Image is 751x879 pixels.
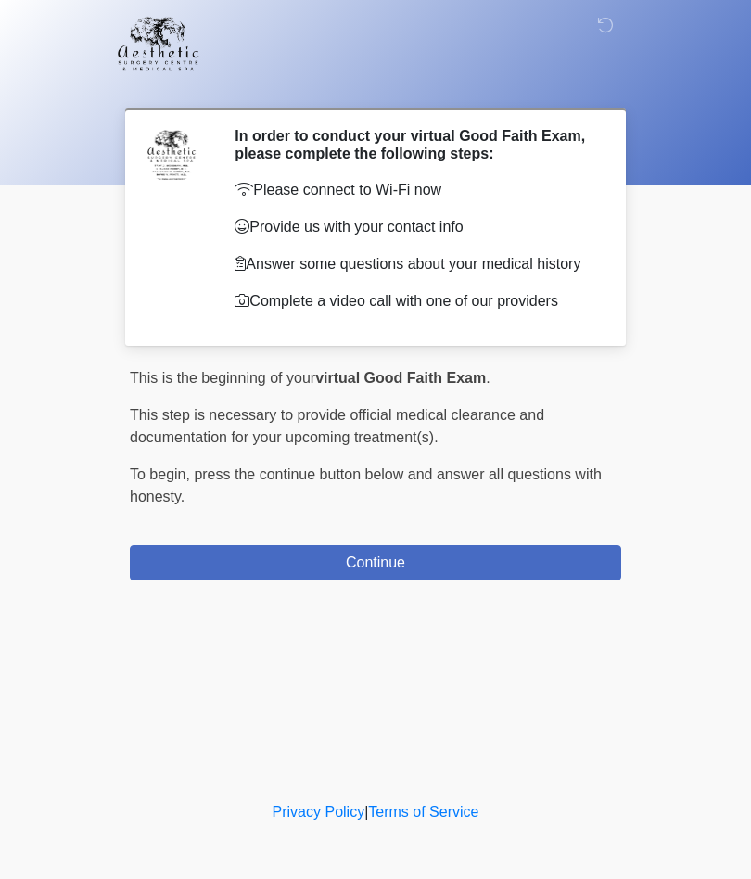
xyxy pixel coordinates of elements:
[235,290,593,312] p: Complete a video call with one of our providers
[235,179,593,201] p: Please connect to Wi-Fi now
[130,466,194,482] span: To begin,
[273,804,365,820] a: Privacy Policy
[364,804,368,820] a: |
[130,370,315,386] span: This is the beginning of your
[235,127,593,162] h2: In order to conduct your virtual Good Faith Exam, please complete the following steps:
[111,14,205,73] img: Aesthetic Surgery Centre, PLLC Logo
[130,407,544,445] span: This step is necessary to provide official medical clearance and documentation for your upcoming ...
[130,466,602,504] span: press the continue button below and answer all questions with honesty.
[235,216,593,238] p: Provide us with your contact info
[368,804,478,820] a: Terms of Service
[315,370,486,386] strong: virtual Good Faith Exam
[130,545,621,580] button: Continue
[486,370,490,386] span: .
[235,253,593,275] p: Answer some questions about your medical history
[144,127,199,183] img: Agent Avatar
